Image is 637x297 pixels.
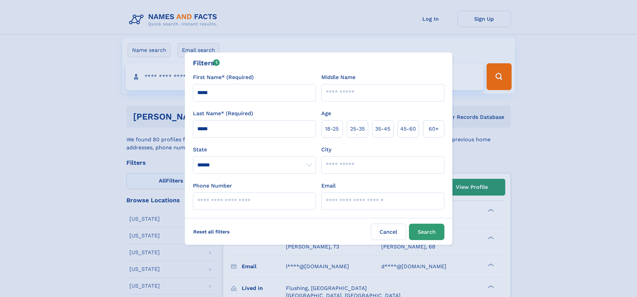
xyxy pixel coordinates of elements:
label: City [321,146,331,154]
label: Cancel [371,224,406,240]
label: Phone Number [193,182,232,190]
span: 18‑25 [325,125,339,133]
span: 25‑35 [350,125,365,133]
label: Email [321,182,336,190]
label: State [193,146,316,154]
button: Search [409,224,444,240]
label: First Name* (Required) [193,73,254,81]
div: Filters [193,58,220,68]
label: Middle Name [321,73,355,81]
span: 35‑45 [375,125,390,133]
label: Reset all filters [189,224,234,240]
span: 45‑60 [400,125,416,133]
span: 60+ [429,125,439,133]
label: Age [321,109,331,118]
label: Last Name* (Required) [193,109,253,118]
